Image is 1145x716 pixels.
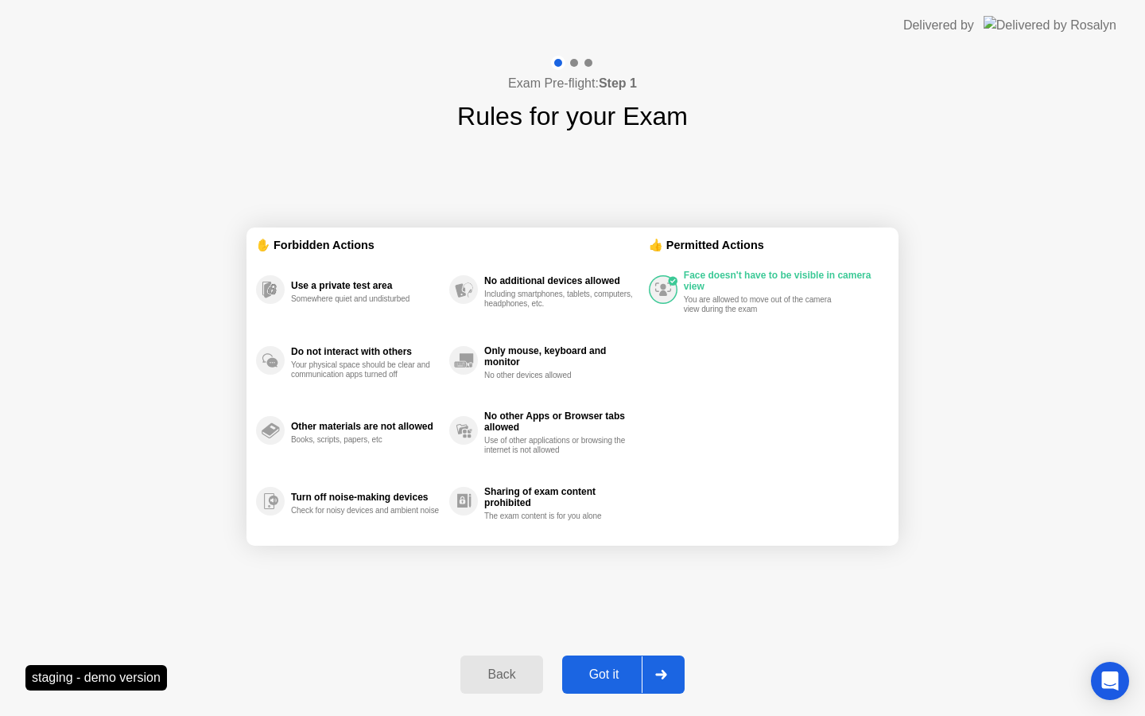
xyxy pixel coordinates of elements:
[25,665,167,691] div: staging - demo version
[484,371,635,380] div: No other devices allowed
[562,656,685,694] button: Got it
[291,294,441,304] div: Somewhere quiet and undisturbed
[291,435,441,445] div: Books, scripts, papers, etc
[256,237,649,255] div: ✋ Forbidden Actions
[684,295,834,314] div: You are allowed to move out of the camera view during the exam
[599,76,637,90] b: Step 1
[291,421,441,432] div: Other materials are not allowed
[291,506,441,516] div: Check for noisy devices and ambient noise
[291,280,441,291] div: Use a private test area
[903,16,974,35] div: Delivered by
[460,656,542,694] button: Back
[291,360,441,379] div: Your physical space should be clear and communication apps turned off
[484,290,635,309] div: Including smartphones, tablets, computers, headphones, etc.
[508,74,637,93] h4: Exam Pre-flight:
[457,97,688,135] h1: Rules for your Exam
[291,346,441,357] div: Do not interact with others
[484,436,635,455] div: Use of other applications or browsing the internet is not allowed
[484,411,641,433] div: No other Apps or Browser tabs allowed
[1091,662,1129,700] div: Open Intercom Messenger
[465,667,538,682] div: Back
[484,275,641,286] div: No additional devices allowed
[484,512,635,521] div: The exam content is for you alone
[684,270,881,292] div: Face doesn't have to be visible in camera view
[567,667,642,682] div: Got it
[291,492,441,503] div: Turn off noise-making devices
[984,16,1116,34] img: Delivered by Rosalyn
[484,345,641,368] div: Only mouse, keyboard and monitor
[484,486,641,508] div: Sharing of exam content prohibited
[649,237,889,255] div: 👍 Permitted Actions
